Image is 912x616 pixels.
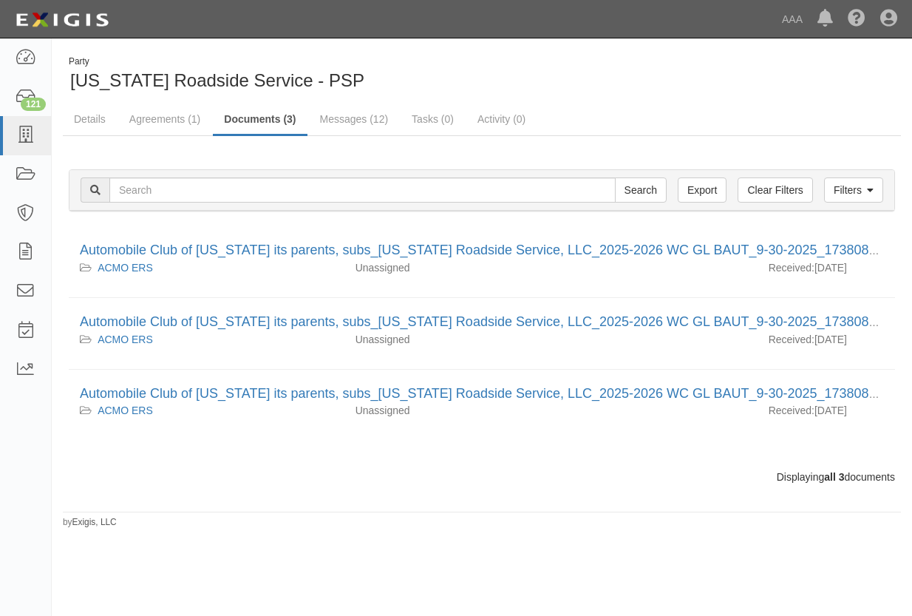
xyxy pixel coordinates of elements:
input: Search [109,177,616,203]
a: Filters [824,177,883,203]
a: Messages (12) [309,104,400,134]
div: Automobile Club of Missouri its parents, subs_Missouri Roadside Service, LLC_2025-2026 WC GL BAUT... [80,385,884,404]
div: Displaying documents [58,470,906,484]
div: [DATE] [758,260,895,282]
div: Effective - Expiration [551,260,758,261]
div: Unassigned [344,332,551,347]
span: [US_STATE] Roadside Service - PSP [70,70,364,90]
small: by [63,516,117,529]
b: all 3 [824,471,844,483]
a: Tasks (0) [401,104,465,134]
div: [DATE] [758,403,895,425]
a: Documents (3) [213,104,307,136]
a: Activity (0) [466,104,537,134]
div: Missouri Roadside Service - PSP [63,55,471,93]
a: Details [63,104,117,134]
div: 121 [21,98,46,111]
p: Received: [769,403,814,418]
input: Search [615,177,667,203]
div: Effective - Expiration [551,403,758,404]
a: AAA [775,4,810,34]
div: ACMO ERS [80,332,333,347]
p: Received: [769,260,814,275]
div: ACMO ERS [80,260,333,275]
div: [DATE] [758,332,895,354]
div: Automobile Club of Missouri its parents, subs_Missouri Roadside Service, LLC_2025-2026 WC GL BAUT... [80,313,884,332]
a: Agreements (1) [118,104,211,134]
a: ACMO ERS [98,262,153,274]
div: Automobile Club of Missouri its parents, subs_Missouri Roadside Service, LLC_2025-2026 WC GL BAUT... [80,241,884,260]
i: Help Center - Complianz [848,10,865,28]
a: Exigis, LLC [72,517,117,527]
div: Effective - Expiration [551,332,758,333]
div: Unassigned [344,260,551,275]
p: Received: [769,332,814,347]
a: ACMO ERS [98,334,153,345]
a: ACMO ERS [98,405,153,416]
a: Clear Filters [738,177,812,203]
img: logo-5460c22ac91f19d4615b14bd174203de0afe785f0fc80cf4dbbc73dc1793850b.png [11,7,113,33]
a: Export [678,177,726,203]
div: Unassigned [344,403,551,418]
div: ACMO ERS [80,403,333,418]
div: Party [69,55,364,68]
